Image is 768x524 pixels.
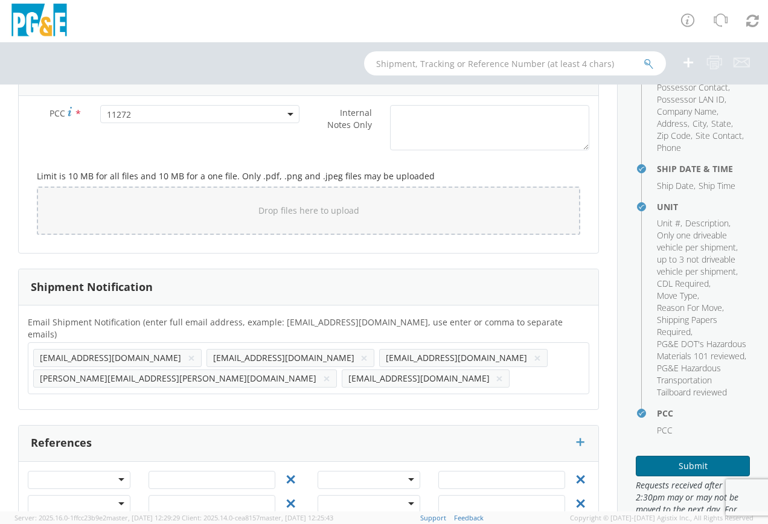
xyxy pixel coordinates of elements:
button: Submit [636,456,750,476]
span: PCC [50,107,65,119]
span: [EMAIL_ADDRESS][DOMAIN_NAME] [40,352,181,363]
h5: Limit is 10 MB for all files and 10 MB for a one file. Only .pdf, .png and .jpeg files may be upl... [37,171,580,181]
li: , [657,94,726,106]
button: × [534,351,541,365]
li: , [657,338,747,362]
img: pge-logo-06675f144f4cfa6a6814.png [9,4,69,39]
li: , [657,290,699,302]
span: Shipping Papers Required [657,314,717,337]
input: Shipment, Tracking or Reference Number (at least 4 chars) [364,51,666,75]
li: , [693,118,708,130]
span: Server: 2025.16.0-1ffcc23b9e2 [14,513,180,522]
span: PG&E DOT's Hazardous Materials 101 reviewed [657,338,746,362]
button: × [323,371,330,386]
span: Drop files here to upload [258,205,359,216]
span: PG&E Hazardous Transportation Tailboard reviewed [657,362,727,398]
button: × [188,351,195,365]
span: Ship Date [657,180,694,191]
h3: Shipment Notification [31,281,153,293]
span: master, [DATE] 12:29:29 [106,513,180,522]
span: [EMAIL_ADDRESS][DOMAIN_NAME] [386,352,527,363]
li: , [657,106,718,118]
span: Description [685,217,729,229]
span: Address [657,118,688,129]
span: Client: 2025.14.0-cea8157 [182,513,333,522]
span: Move Type [657,290,697,301]
h4: Ship Date & Time [657,164,750,173]
span: Copyright © [DATE]-[DATE] Agistix Inc., All Rights Reserved [570,513,754,523]
li: , [657,278,711,290]
button: × [496,371,503,386]
span: CDL Required [657,278,709,289]
span: [EMAIL_ADDRESS][DOMAIN_NAME] [348,372,490,384]
h3: References [31,437,92,449]
li: , [657,229,747,278]
span: Company Name [657,106,717,117]
h4: PCC [657,409,750,418]
li: , [711,118,733,130]
button: × [360,351,368,365]
span: Ship Time [699,180,735,191]
a: Support [420,513,446,522]
span: Email Shipment Notification (enter full email address, example: jdoe01@agistix.com, use enter or ... [28,316,563,340]
span: Phone [657,142,681,153]
span: State [711,118,731,129]
span: Internal Notes Only [327,107,372,130]
li: , [657,81,730,94]
span: Possessor LAN ID [657,94,725,105]
li: , [685,217,731,229]
h4: Unit [657,202,750,211]
span: 11272 [107,109,293,120]
span: Site Contact [696,130,742,141]
span: City [693,118,706,129]
li: , [657,217,682,229]
span: [EMAIL_ADDRESS][DOMAIN_NAME] [213,352,354,363]
span: master, [DATE] 12:25:43 [260,513,333,522]
span: 11272 [100,105,299,123]
span: Only one driveable vehicle per shipment, up to 3 not driveable vehicle per shipment [657,229,738,277]
li: , [657,180,696,192]
li: , [657,118,690,130]
li: , [657,130,693,142]
span: [PERSON_NAME][EMAIL_ADDRESS][PERSON_NAME][DOMAIN_NAME] [40,372,316,384]
span: PCC [657,424,673,436]
li: , [657,314,747,338]
span: Zip Code [657,130,691,141]
li: , [657,302,724,314]
span: Unit # [657,217,680,229]
span: Possessor Contact [657,81,728,93]
span: Reason For Move [657,302,722,313]
a: Feedback [454,513,484,522]
li: , [696,130,744,142]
